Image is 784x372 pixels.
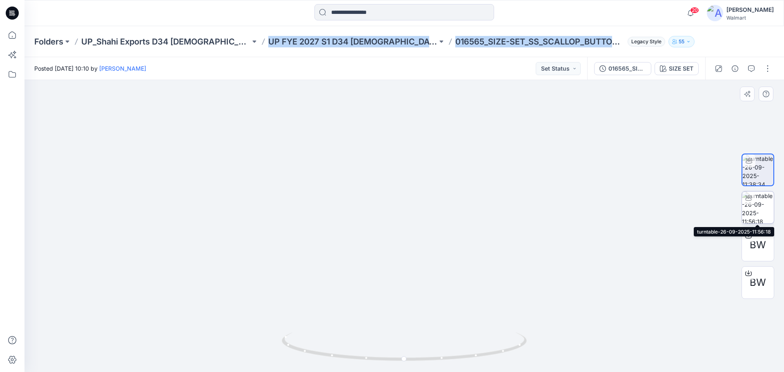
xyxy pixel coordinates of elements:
[624,36,665,47] button: Legacy Style
[455,36,624,47] p: 016565_SIZE-SET_SS_SCALLOP_BUTTON_DOWN
[742,154,773,185] img: turntable-26-09-2025-11:38:34
[655,62,699,75] button: SIZE SET
[679,37,684,46] p: 55
[750,275,766,290] span: BW
[34,36,63,47] a: Folders
[668,36,695,47] button: 55
[268,36,437,47] a: UP FYE 2027 S1 D34 [DEMOGRAPHIC_DATA] Woven Tops
[34,64,146,73] span: Posted [DATE] 10:10 by
[690,7,699,13] span: 20
[728,62,742,75] button: Details
[99,65,146,72] a: [PERSON_NAME]
[726,5,774,15] div: [PERSON_NAME]
[628,37,665,47] span: Legacy Style
[707,5,723,21] img: avatar
[742,192,774,223] img: turntable-26-09-2025-11:56:18
[608,64,646,73] div: 016565_SIZE-SET_SS_SCALLOP_BUTTON_DOWN
[81,36,250,47] a: UP_Shahi Exports D34 [DEMOGRAPHIC_DATA] Tops
[594,62,651,75] button: 016565_SIZE-SET_SS_SCALLOP_BUTTON_DOWN
[750,238,766,252] span: BW
[726,15,774,21] div: Walmart
[669,64,693,73] div: SIZE SET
